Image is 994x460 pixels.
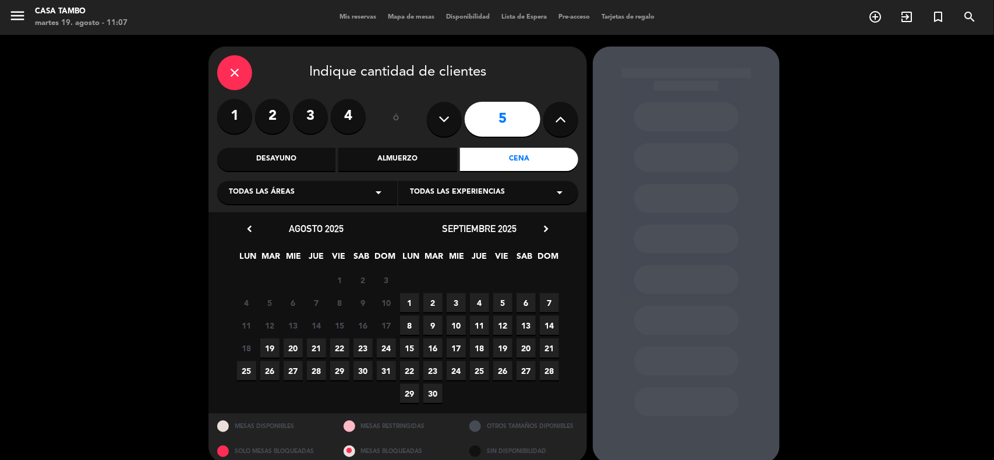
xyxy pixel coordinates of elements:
i: exit_to_app [900,10,914,24]
span: SAB [352,249,372,269]
span: septiembre 2025 [442,223,517,234]
i: chevron_right [540,223,552,235]
span: LUN [402,249,421,269]
span: 10 [447,316,466,335]
span: 21 [540,338,559,358]
span: 27 [517,361,536,380]
span: Lista de Espera [496,14,553,20]
span: JUE [307,249,326,269]
span: 16 [353,316,373,335]
div: MESAS DISPONIBLES [208,413,335,438]
span: 13 [284,316,303,335]
span: 14 [307,316,326,335]
span: 8 [330,293,349,312]
span: VIE [493,249,512,269]
span: 5 [260,293,280,312]
span: 20 [517,338,536,358]
span: MAR [261,249,281,269]
span: 15 [330,316,349,335]
span: 4 [470,293,489,312]
i: add_circle_outline [868,10,882,24]
span: 23 [423,361,443,380]
div: ó [377,99,415,140]
span: 17 [447,338,466,358]
span: agosto 2025 [289,223,344,234]
button: menu [9,7,26,28]
span: 7 [540,293,559,312]
span: 3 [377,270,396,290]
span: 2 [353,270,373,290]
span: 12 [260,316,280,335]
div: OTROS TAMAÑOS DIPONIBLES [461,413,587,438]
label: 3 [293,99,328,134]
span: 23 [353,338,373,358]
span: 6 [517,293,536,312]
span: 19 [493,338,512,358]
span: 30 [353,361,373,380]
i: menu [9,7,26,24]
div: MESAS RESTRINGIDAS [335,413,461,438]
span: MAR [425,249,444,269]
span: 16 [423,338,443,358]
i: turned_in_not [931,10,945,24]
span: 8 [400,316,419,335]
label: 4 [331,99,366,134]
span: 14 [540,316,559,335]
span: Tarjetas de regalo [596,14,660,20]
span: 29 [330,361,349,380]
span: LUN [239,249,258,269]
span: 31 [377,361,396,380]
span: 26 [260,361,280,380]
span: 10 [377,293,396,312]
div: Desayuno [217,148,335,171]
i: arrow_drop_down [372,186,385,199]
div: martes 19. agosto - 11:07 [35,17,128,29]
span: 20 [284,338,303,358]
span: 28 [307,361,326,380]
span: 18 [470,338,489,358]
i: close [228,66,242,80]
span: 4 [237,293,256,312]
span: 1 [330,270,349,290]
span: 1 [400,293,419,312]
span: 11 [237,316,256,335]
span: 9 [423,316,443,335]
span: 29 [400,384,419,403]
span: 7 [307,293,326,312]
span: MIE [284,249,303,269]
div: Almuerzo [338,148,457,171]
label: 1 [217,99,252,134]
span: Todas las experiencias [410,187,505,198]
span: 2 [423,293,443,312]
span: 22 [330,338,349,358]
span: 28 [540,361,559,380]
span: Pre-acceso [553,14,596,20]
i: search [963,10,977,24]
span: 30 [423,384,443,403]
span: SAB [515,249,535,269]
label: 2 [255,99,290,134]
i: arrow_drop_down [553,186,567,199]
span: 18 [237,338,256,358]
div: Cena [460,148,578,171]
span: 5 [493,293,512,312]
span: Mis reservas [334,14,382,20]
span: 3 [447,293,466,312]
span: 25 [237,361,256,380]
span: JUE [470,249,489,269]
span: 11 [470,316,489,335]
span: 24 [377,338,396,358]
span: VIE [330,249,349,269]
span: 19 [260,338,280,358]
span: DOM [375,249,394,269]
span: 15 [400,338,419,358]
span: 27 [284,361,303,380]
div: Indique cantidad de clientes [217,55,578,90]
span: Mapa de mesas [382,14,440,20]
span: 17 [377,316,396,335]
span: Todas las áreas [229,187,295,198]
span: 22 [400,361,419,380]
span: 25 [470,361,489,380]
span: 26 [493,361,512,380]
span: DOM [538,249,557,269]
